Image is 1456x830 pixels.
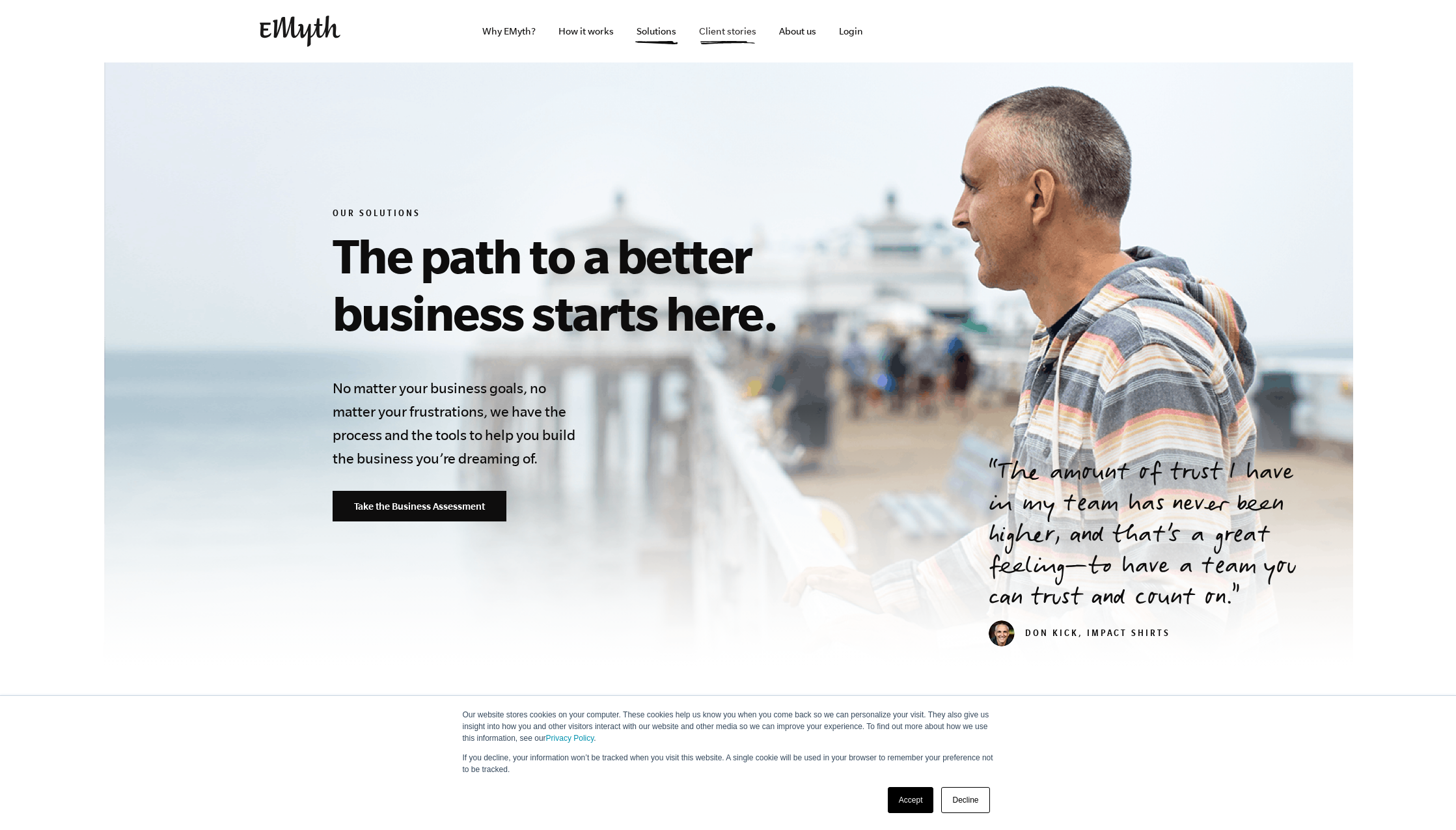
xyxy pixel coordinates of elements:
cite: Don Kick, Impact Shirts [989,629,1170,640]
p: The amount of trust I have in my team has never been higher, and that’s a great feeling—to have a... [989,459,1322,615]
p: If you decline, your information won’t be tracked when you visit this website. A single cookie wi... [463,752,994,775]
img: EMyth [260,16,340,47]
h4: No matter your business goals, no matter your frustrations, we have the process and the tools to ... [333,376,583,470]
a: Accept [888,787,934,813]
p: Our website stores cookies on your computer. These cookies help us know you when you come back so... [463,709,994,744]
img: don_kick_head_small [989,620,1015,646]
iframe: Embedded CTA [1060,17,1197,46]
h1: The path to a better business starts here. [333,227,926,341]
a: Privacy Policy [546,734,594,743]
h6: Our Solutions [333,208,926,221]
iframe: Embedded CTA [917,17,1054,46]
a: Take the Business Assessment [333,491,506,522]
a: Decline [941,787,989,813]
